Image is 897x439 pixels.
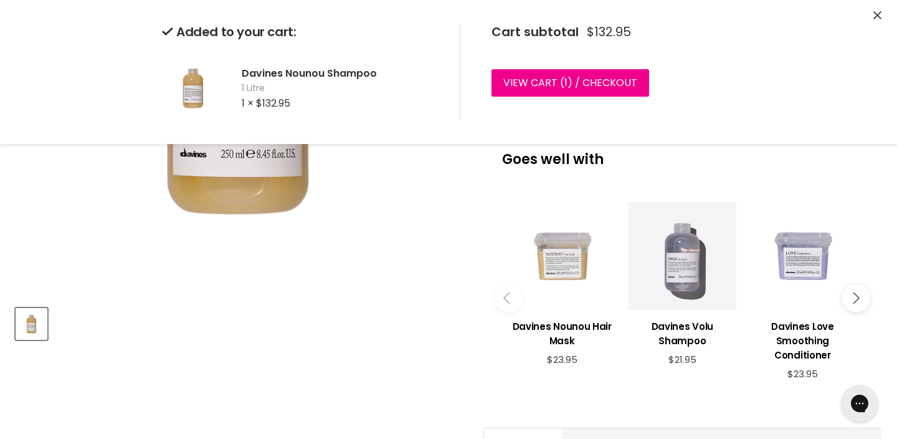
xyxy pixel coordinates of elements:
a: View cart (1) / Checkout [491,69,649,97]
span: $23.95 [787,367,818,380]
h2: Davines Nounou Shampoo [242,67,440,80]
div: Product thumbnails [14,304,463,340]
span: $132.95 [256,96,290,110]
h2: Added to your cart: [162,25,440,39]
img: Davines Nounou Shampoo [162,57,224,119]
span: Cart subtotal [491,23,579,41]
img: Davines Nounou Shampoo [17,309,46,339]
span: 1 Litre [242,82,440,95]
button: Davines Nounou Shampoo [16,308,47,340]
h3: Davines Nounou Hair Mask [508,319,616,348]
span: 1 × [242,96,254,110]
p: Goes well with [502,132,863,173]
span: $132.95 [587,25,631,39]
a: View product:Davines Nounou Hair Mask [508,310,616,354]
a: View product:Davines Love Smoothing Conditioner [749,310,857,369]
span: $23.95 [547,353,577,366]
span: 1 [564,75,567,90]
h3: Davines Volu Shampoo [629,319,736,348]
iframe: Gorgias live chat messenger [835,380,885,427]
button: Close [873,9,881,22]
span: $21.95 [668,353,696,366]
a: View product:Davines Volu Shampoo [629,310,736,354]
h3: Davines Love Smoothing Conditioner [749,319,857,362]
